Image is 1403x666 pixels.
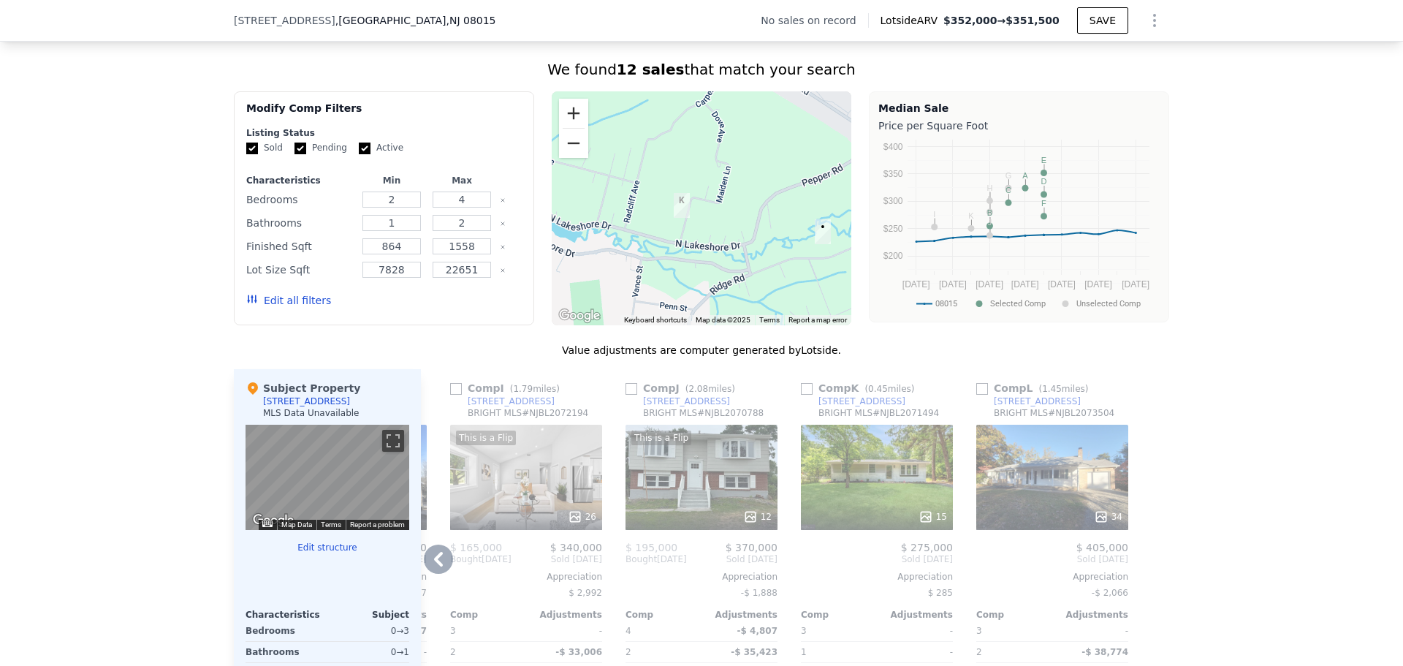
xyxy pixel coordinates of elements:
[500,221,506,227] button: Clear
[234,343,1169,357] div: Value adjustments are computer generated by Lotside .
[688,384,708,394] span: 2.08
[976,279,1003,290] text: [DATE]
[624,315,687,325] button: Keyboard shortcuts
[555,647,602,657] span: -$ 33,006
[919,510,947,524] div: 15
[246,236,354,257] div: Finished Sqft
[327,609,409,621] div: Subject
[976,626,982,636] span: 3
[883,169,903,179] text: $350
[1022,171,1028,180] text: A
[555,306,604,325] a: Open this area in Google Maps (opens a new window)
[696,316,750,324] span: Map data ©2025
[1041,156,1046,164] text: E
[928,588,953,598] span: $ 285
[1084,279,1112,290] text: [DATE]
[987,194,992,203] text: L
[450,553,512,565] div: [DATE]
[246,213,354,233] div: Bathrooms
[987,208,992,217] text: B
[281,520,312,530] button: Map Data
[801,553,953,565] span: Sold [DATE]
[450,553,482,565] span: Bought
[359,143,370,154] input: Active
[815,219,831,244] div: 309 Ridge Rd
[249,511,297,530] img: Google
[878,101,1160,116] div: Median Sale
[513,384,533,394] span: 1.79
[617,61,685,78] strong: 12 sales
[1076,542,1128,553] span: $ 405,000
[1140,6,1169,35] button: Show Options
[234,13,335,28] span: [STREET_ADDRESS]
[878,116,1160,136] div: Price per Square Foot
[883,251,903,261] text: $200
[626,542,677,553] span: $ 195,000
[526,609,602,621] div: Adjustments
[1041,177,1047,186] text: D
[877,609,953,621] div: Adjustments
[976,642,1049,662] div: 2
[500,197,506,203] button: Clear
[263,396,350,407] div: [STREET_ADDRESS]
[450,609,526,621] div: Comp
[878,136,1160,319] svg: A chart.
[569,588,602,598] span: $ 2,992
[555,306,604,325] img: Google
[1081,647,1128,657] span: -$ 38,774
[1055,621,1128,641] div: -
[1076,299,1141,309] text: Unselected Comp
[976,571,1128,583] div: Appreciation
[246,542,409,553] button: Edit structure
[500,244,506,250] button: Clear
[321,521,341,529] a: Terms (opens in new tab)
[880,621,953,641] div: -
[246,143,258,154] input: Sold
[883,196,903,206] text: $300
[450,381,566,396] div: Comp I
[1048,279,1076,290] text: [DATE]
[529,621,602,641] div: -
[801,626,807,636] span: 3
[939,279,967,290] text: [DATE]
[246,425,409,530] div: Map
[881,13,943,28] span: Lotside ARV
[868,384,888,394] span: 0.45
[674,193,690,218] div: 63 Palmetto Ave
[246,142,283,154] label: Sold
[246,425,409,530] div: Street View
[234,59,1169,80] div: We found that match your search
[801,609,877,621] div: Comp
[330,621,409,641] div: 0 → 3
[743,510,772,524] div: 12
[468,407,588,419] div: BRIGHT MLS # NJBL2072194
[801,381,920,396] div: Comp K
[263,407,360,419] div: MLS Data Unavailable
[631,431,691,445] div: This is a Flip
[801,642,874,662] div: 1
[246,175,354,186] div: Characteristics
[880,642,953,662] div: -
[943,15,997,26] span: $352,000
[818,407,939,419] div: BRIGHT MLS # NJBL2071494
[246,609,327,621] div: Characteristics
[626,553,687,565] div: [DATE]
[741,588,777,598] span: -$ 1,888
[246,101,522,127] div: Modify Comp Filters
[559,99,588,128] button: Zoom in
[994,407,1114,419] div: BRIGHT MLS # NJBL2073504
[246,293,331,308] button: Edit all filters
[504,384,566,394] span: ( miles)
[986,183,992,192] text: H
[680,384,741,394] span: ( miles)
[902,279,930,290] text: [DATE]
[976,609,1052,621] div: Comp
[430,175,494,186] div: Max
[687,553,777,565] span: Sold [DATE]
[801,396,905,407] a: [STREET_ADDRESS]
[246,189,354,210] div: Bedrooms
[883,142,903,152] text: $400
[968,211,974,220] text: K
[450,396,555,407] a: [STREET_ADDRESS]
[1005,15,1060,26] span: $351,500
